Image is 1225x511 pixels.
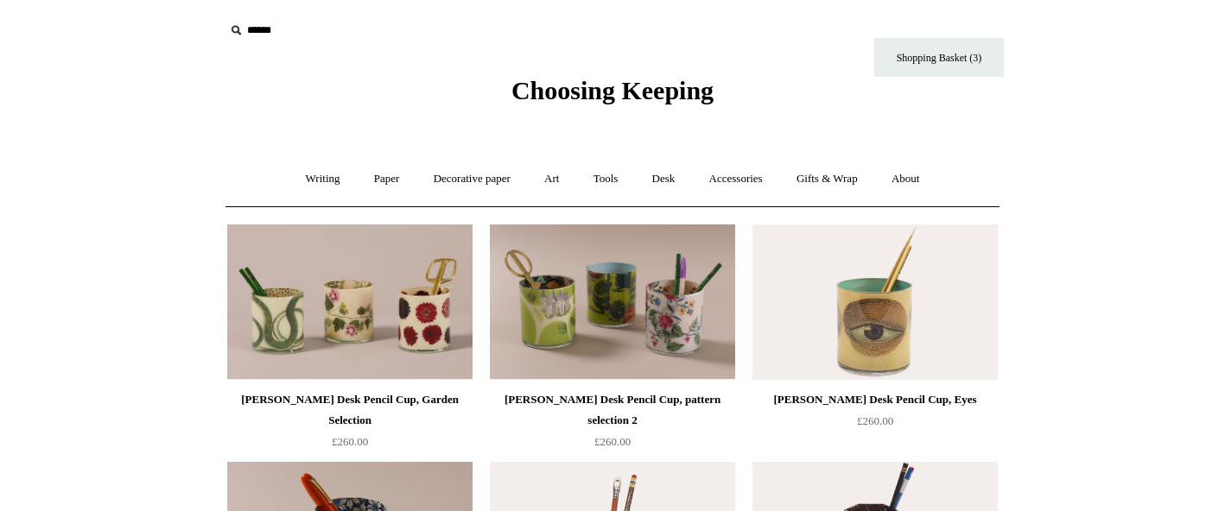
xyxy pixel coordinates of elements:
span: £260.00 [857,414,893,427]
a: [PERSON_NAME] Desk Pencil Cup, pattern selection 2 £260.00 [490,389,735,460]
a: [PERSON_NAME] Desk Pencil Cup, Eyes £260.00 [752,389,998,460]
a: John Derian Desk Pencil Cup, pattern selection 2 John Derian Desk Pencil Cup, pattern selection 2 [490,224,735,380]
a: Art [529,156,574,202]
a: Choosing Keeping [511,90,714,102]
a: Gifts & Wrap [781,156,873,202]
img: John Derian Desk Pencil Cup, Garden Selection [227,224,473,380]
a: Tools [578,156,634,202]
div: [PERSON_NAME] Desk Pencil Cup, pattern selection 2 [494,389,731,431]
img: John Derian Desk Pencil Cup, pattern selection 2 [490,224,735,380]
a: Accessories [694,156,778,202]
a: Writing [290,156,356,202]
div: [PERSON_NAME] Desk Pencil Cup, Eyes [757,389,993,410]
a: Shopping Basket (3) [874,38,1004,77]
a: Decorative paper [418,156,526,202]
a: Desk [637,156,691,202]
span: £260.00 [594,435,631,448]
a: [PERSON_NAME] Desk Pencil Cup, Garden Selection £260.00 [227,389,473,460]
div: [PERSON_NAME] Desk Pencil Cup, Garden Selection [232,389,468,431]
span: £260.00 [332,435,368,448]
span: Choosing Keeping [511,76,714,104]
a: John Derian Desk Pencil Cup, Garden Selection John Derian Desk Pencil Cup, Garden Selection [227,224,473,380]
a: About [876,156,936,202]
img: John Derian Desk Pencil Cup, Eyes [752,224,998,380]
a: Paper [359,156,416,202]
a: John Derian Desk Pencil Cup, Eyes John Derian Desk Pencil Cup, Eyes [752,224,998,380]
